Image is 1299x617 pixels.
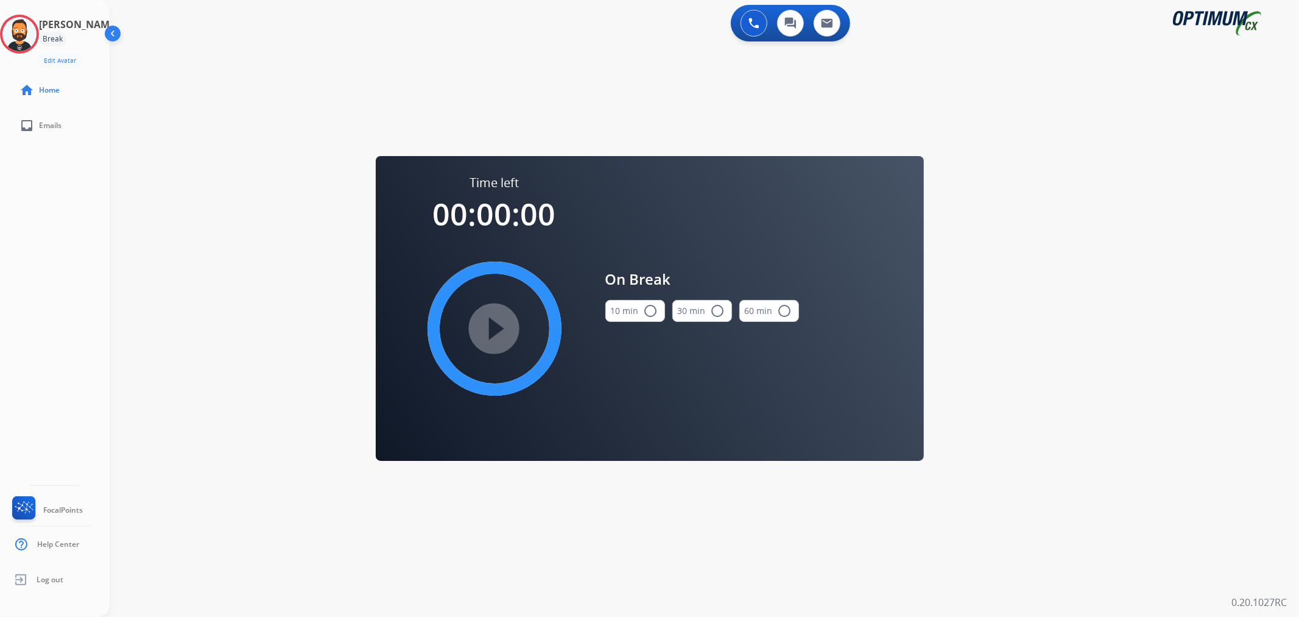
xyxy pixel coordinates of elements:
button: 60 min [739,300,799,322]
h3: [PERSON_NAME] [39,17,118,32]
span: Help Center [37,540,79,549]
button: Edit Avatar [39,54,81,68]
button: 30 min [672,300,732,322]
mat-icon: inbox [19,118,34,133]
span: Emails [39,121,62,130]
span: Log out [37,575,63,585]
span: 00:00:00 [433,193,556,235]
span: FocalPoints [43,505,83,515]
div: Break [39,32,66,46]
mat-icon: radio_button_unchecked [644,304,658,318]
button: 10 min [605,300,665,322]
span: Home [39,85,60,95]
a: FocalPoints [10,496,83,524]
span: Time left [470,174,519,191]
span: On Break [605,268,799,290]
mat-icon: home [19,83,34,98]
p: 0.20.1027RC [1231,595,1287,610]
img: avatar [2,17,37,51]
mat-icon: radio_button_unchecked [711,304,725,318]
mat-icon: radio_button_unchecked [778,304,792,318]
